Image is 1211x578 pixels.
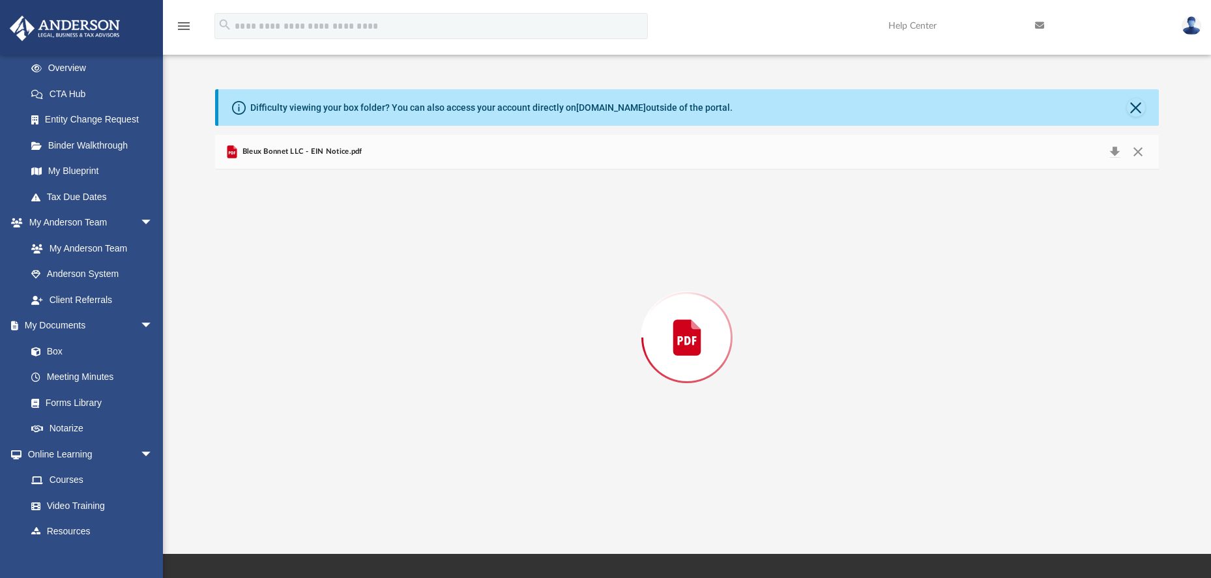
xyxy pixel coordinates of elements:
div: Difficulty viewing your box folder? You can also access your account directly on outside of the p... [250,101,733,115]
a: My Anderson Teamarrow_drop_down [9,210,166,236]
span: Bleux Bonnet LLC - EIN Notice.pdf [240,146,362,158]
a: Online Learningarrow_drop_down [9,441,166,467]
a: Anderson System [18,261,166,287]
a: Tax Due Dates [18,184,173,210]
img: User Pic [1182,16,1201,35]
a: Entity Change Request [18,107,173,133]
a: Box [18,338,160,364]
span: arrow_drop_down [140,313,166,340]
span: arrow_drop_down [140,441,166,468]
img: Anderson Advisors Platinum Portal [6,16,124,41]
a: My Anderson Team [18,235,160,261]
button: Close [1126,143,1150,161]
a: My Documentsarrow_drop_down [9,313,166,339]
a: Courses [18,467,166,493]
a: CTA Hub [18,81,173,107]
button: Download [1103,143,1127,161]
a: [DOMAIN_NAME] [576,102,646,113]
a: Notarize [18,416,166,442]
a: My Blueprint [18,158,166,184]
button: Close [1127,98,1145,117]
a: Binder Walkthrough [18,132,173,158]
a: Meeting Minutes [18,364,166,390]
span: arrow_drop_down [140,210,166,237]
a: Resources [18,519,166,545]
a: Video Training [18,493,160,519]
i: search [218,18,232,32]
a: Forms Library [18,390,160,416]
i: menu [176,18,192,34]
a: menu [176,25,192,34]
a: Client Referrals [18,287,166,313]
div: Preview [215,135,1158,506]
a: Overview [18,55,173,81]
